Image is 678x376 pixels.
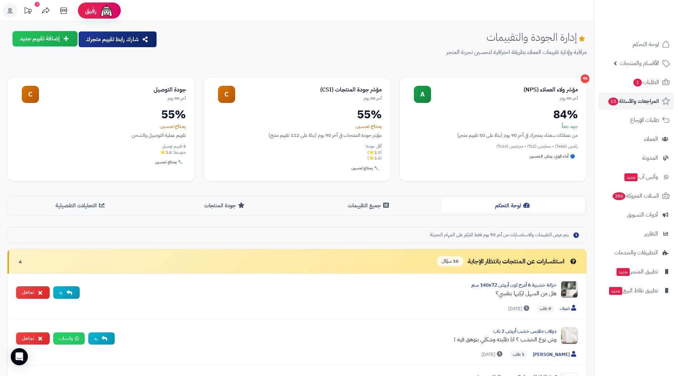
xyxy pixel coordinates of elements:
[599,206,674,223] a: أدوات التسويق
[599,36,674,53] a: لوحة التحكم
[297,198,441,214] button: جميع التقييمات
[348,164,382,173] div: 🔧 يحتاج تحسين
[53,286,80,299] button: رد
[510,351,527,358] span: 1 طلب
[16,132,186,139] div: تقييم عملية التوصيل والشحن
[437,256,578,267] div: استفسارات عن المنتجات بانتظار الإجابة
[624,172,658,182] span: وآتس آب
[617,268,630,276] span: جديد
[599,74,674,91] a: الطلبات1
[526,152,578,161] div: 🔵 أداء قوي، يمكن التحسين
[163,48,587,56] p: مراقبة وإدارة تقييمات العملاء بطريقة احترافية لتحسين تجربة المتجر
[608,286,658,296] span: تطبيق نقاط البيع
[493,327,556,335] a: دولاب ملابس خشب أبيض 2 باب
[599,149,674,167] a: المدونة
[633,39,659,49] span: لوحة التحكم
[9,198,153,214] button: التحليلات التفصيلية
[79,31,157,47] button: شارك رابط تقييم متجرك
[633,77,659,87] span: الطلبات
[11,348,28,365] div: Open Intercom Messenger
[408,109,578,120] div: 84%
[212,123,382,130] div: يحتاج تحسين
[212,132,382,139] div: مؤشر جودة المنتجات في آخر 90 يوم (بناءً على 112 تقييم منتج)
[16,143,186,155] div: 8 تقييم توصيل متوسط: 2.8⭐
[608,97,619,106] span: 10
[13,31,78,46] button: إضافة تقييم جديد
[16,286,50,299] button: تجاهل
[39,86,186,94] div: جودة التوصيل
[408,132,578,139] div: من عملائك سعداء بمتجرك في آخر 90 يوم (بناءً على 50 تقييم متجر)
[408,143,578,149] div: راضين (84%) • محايدين (2%) • منزعجين (14%)
[486,31,587,43] h1: إدارة الجودة والتقييمات
[18,257,23,266] span: ▼
[235,86,382,94] div: مؤشر جودة المنتجات (CSI)
[561,327,578,344] img: Product
[616,267,658,277] span: تطبيق المتجر
[218,86,235,103] div: C
[629,7,671,22] img: logo-2.png
[120,335,556,344] div: وش نوع الخشب ؟ انا طلبته وشكلي بتوهق فيه !
[508,305,531,312] span: [DATE]
[408,123,578,130] div: جيد جداً
[88,332,115,345] button: رد
[599,263,674,280] a: تطبيق المتجرجديد
[235,95,382,102] div: آخر 90 يوم
[642,153,658,163] span: المدونة
[22,86,39,103] div: C
[644,134,658,144] span: العملاء
[437,256,463,267] span: 10 سؤال
[627,210,658,220] span: أدوات التسويق
[153,198,297,214] button: جودة المنتجات
[624,173,638,181] span: جديد
[614,248,658,258] span: التطبيقات والخدمات
[620,58,659,68] span: الأقسام والمنتجات
[533,351,578,358] span: [PERSON_NAME]
[560,305,578,312] span: ضيف
[19,4,37,20] a: تحديثات المنصة
[599,225,674,242] a: التقارير
[16,332,50,345] button: تجاهل
[152,158,185,167] div: 🔧 يحتاج تحسين
[53,332,85,345] a: واتساب
[16,109,186,120] div: 55%
[430,232,569,238] span: يتم عرض التقييمات والاستفسارات من آخر 90 يوم فقط للتركيز على المهام الحديثة
[471,281,556,289] a: خزانة خشبية 6 أدرج لون أبيض 140x72 سم
[414,86,431,103] div: A
[599,112,674,129] a: طلبات الإرجاع
[212,109,382,120] div: 55%
[441,198,585,214] button: لوحة التحكم
[39,95,186,102] div: آخر 90 يوم
[630,115,659,125] span: طلبات الإرجاع
[599,282,674,299] a: تطبيق نقاط البيعجديد
[537,305,554,312] span: 0 طلب
[212,143,382,161] div: أقل جودة: (2.3⭐) (2.4⭐)
[561,281,578,298] img: Product
[35,2,40,7] div: 1
[599,187,674,204] a: السلات المتروكة386
[599,130,674,148] a: العملاء
[599,244,674,261] a: التطبيقات والخدمات
[644,229,658,239] span: التقارير
[599,93,674,110] a: المراجعات والأسئلة10
[16,123,186,130] div: يحتاج تحسين
[609,287,622,295] span: جديد
[431,95,578,102] div: آخر 90 يوم
[599,168,674,185] a: وآتس آبجديد
[481,351,504,358] span: [DATE]
[85,289,556,298] div: هل من السهل اركبها بنفسي؟
[612,191,659,201] span: السلات المتروكة
[581,74,589,83] div: 46
[612,192,626,201] span: 386
[85,6,96,15] span: رفيق
[431,86,578,94] div: مؤشر ولاء العملاء (NPS)
[99,4,114,18] img: ai-face.png
[608,96,659,106] span: المراجعات والأسئلة
[633,78,642,87] span: 1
